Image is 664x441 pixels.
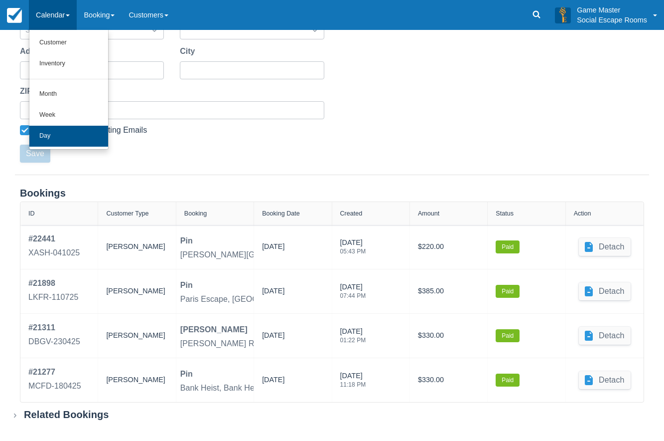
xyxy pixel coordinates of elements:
[29,126,108,147] a: Day
[340,210,363,217] div: Created
[340,337,366,343] div: 01:22 PM
[496,329,520,342] label: Paid
[496,374,520,387] label: Paid
[340,293,366,299] div: 07:44 PM
[184,210,207,217] div: Booking
[180,249,600,261] div: [PERSON_NAME][GEOGRAPHIC_DATA] Mystery, [PERSON_NAME][GEOGRAPHIC_DATA] Mystery Room Booking
[106,366,167,394] div: [PERSON_NAME]
[28,366,81,378] div: # 21277
[106,210,148,217] div: Customer Type
[180,293,400,305] div: Paris Escape, [GEOGRAPHIC_DATA] Escape Room Booking
[577,5,647,15] p: Game Master
[340,382,366,388] div: 11:18 PM
[496,210,514,217] div: Status
[496,285,520,298] label: Paid
[262,241,284,256] div: [DATE]
[28,277,79,289] div: # 21898
[180,45,199,57] label: City
[340,326,366,349] div: [DATE]
[28,210,35,217] div: ID
[418,233,479,261] div: $220.00
[180,279,193,291] div: Pin
[106,322,167,350] div: [PERSON_NAME]
[579,327,631,345] button: Detach
[28,291,79,303] div: LKFR-110725
[28,233,80,261] a: #22441XASH-041025
[106,277,167,305] div: [PERSON_NAME]
[180,382,318,394] div: Bank Heist, Bank Heist Room Booking
[28,277,79,305] a: #21898LKFR-110725
[262,286,284,301] div: [DATE]
[418,366,479,394] div: $330.00
[496,240,520,253] label: Paid
[28,380,81,392] div: MCFD-180425
[340,371,366,394] div: [DATE]
[29,84,108,105] a: Month
[418,210,439,217] div: Amount
[20,187,644,200] div: Bookings
[262,375,284,390] div: [DATE]
[262,330,284,345] div: [DATE]
[29,30,109,150] ul: Calendar
[149,25,159,35] span: Dropdown icon
[340,282,366,305] div: [DATE]
[180,324,248,336] div: [PERSON_NAME]
[579,238,631,256] button: Detach
[28,322,80,350] a: #21311DBGV-230425
[29,53,108,74] a: Inventory
[7,8,22,23] img: checkfront-main-nav-mini-logo.png
[29,105,108,126] a: Week
[20,85,85,97] label: ZIP/Postal Code
[579,282,631,300] button: Detach
[340,237,366,260] div: [DATE]
[310,25,320,35] span: Dropdown icon
[180,368,193,380] div: Pin
[574,210,591,217] div: Action
[577,15,647,25] p: Social Escape Rooms
[28,366,81,394] a: #21277MCFD-180425
[262,210,300,217] div: Booking Date
[340,248,366,254] div: 05:43 PM
[180,338,301,350] div: [PERSON_NAME] Room Booking
[28,322,80,334] div: # 21311
[418,277,479,305] div: $385.00
[29,32,108,53] a: Customer
[418,322,479,350] div: $330.00
[579,371,631,389] button: Detach
[28,233,80,245] div: # 22441
[28,336,80,348] div: DBGV-230425
[24,409,109,421] div: Related Bookings
[20,45,56,57] label: Address
[106,233,167,261] div: [PERSON_NAME]
[180,235,193,247] div: Pin
[555,7,571,23] img: A3
[28,247,80,259] div: XASH-041025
